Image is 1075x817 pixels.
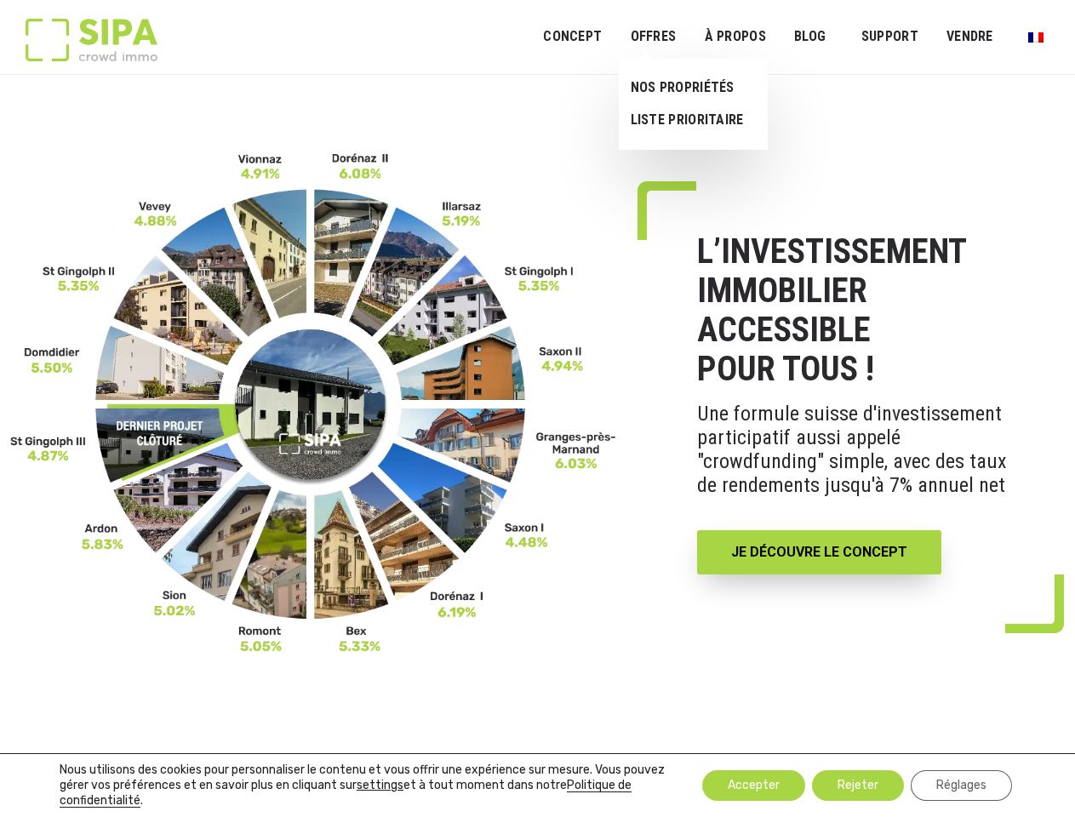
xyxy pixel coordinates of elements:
button: Rejeter [812,770,904,801]
strong: VOS AVANTAGES [420,750,655,790]
a: Passer à [1017,20,1055,53]
a: OFFRES [619,18,687,56]
a: Blog [783,18,838,56]
button: Accepter [702,770,805,801]
a: JE DÉCOUVRE LE CONCEPT [697,530,941,574]
p: Une formule suisse d'investissement participatif aussi appelé "crowdfunding" simple, avec des tau... [697,389,1026,510]
img: Français [1028,32,1044,43]
a: NOS PROPRIÉTÉS [619,71,754,104]
button: settings [357,778,403,793]
a: Concept [532,18,613,56]
a: VENDRE [935,18,1004,56]
a: SUPPORT [850,18,929,56]
a: À PROPOS [693,18,777,56]
iframe: Chat Widget [990,735,1075,817]
a: Politique de confidentialité [60,778,632,808]
button: Réglages [911,770,1012,801]
a: LISTE PRIORITAIRE [619,104,754,136]
h1: L’INVESTISSEMENT IMMOBILIER ACCESSIBLE POUR TOUS ! [697,232,1026,389]
nav: Menu principal [543,15,1049,58]
p: Nous utilisons des cookies pour personnaliser le contenu et vous offrir une expérience sur mesure... [60,763,666,808]
img: FR-_3__11zon [10,151,617,654]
